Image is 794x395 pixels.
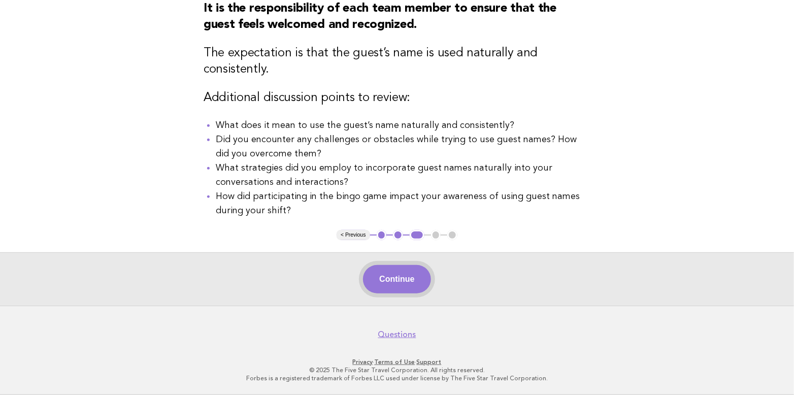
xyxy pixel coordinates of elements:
[216,161,590,189] li: What strategies did you employ to incorporate guest names naturally into your conversations and i...
[375,358,415,366] a: Terms of Use
[216,133,590,161] li: Did you encounter any challenges or obstacles while trying to use guest names? How did you overco...
[377,230,387,240] button: 1
[337,230,370,240] button: < Previous
[378,330,416,340] a: Questions
[204,3,556,31] strong: It is the responsibility of each team member to ensure that the guest feels welcomed and recognized.
[393,230,403,240] button: 2
[204,90,590,106] h3: Additional discussion points to review:
[363,265,431,293] button: Continue
[216,118,590,133] li: What does it mean to use the guest’s name naturally and consistently?
[86,374,708,382] p: Forbes is a registered trademark of Forbes LLC used under license by The Five Star Travel Corpora...
[410,230,424,240] button: 3
[86,358,708,366] p: · ·
[204,45,590,78] h3: The expectation is that the guest’s name is used naturally and consistently.
[216,189,590,218] li: How did participating in the bingo game impact your awareness of using guest names during your sh...
[353,358,373,366] a: Privacy
[417,358,442,366] a: Support
[86,366,708,374] p: © 2025 The Five Star Travel Corporation. All rights reserved.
